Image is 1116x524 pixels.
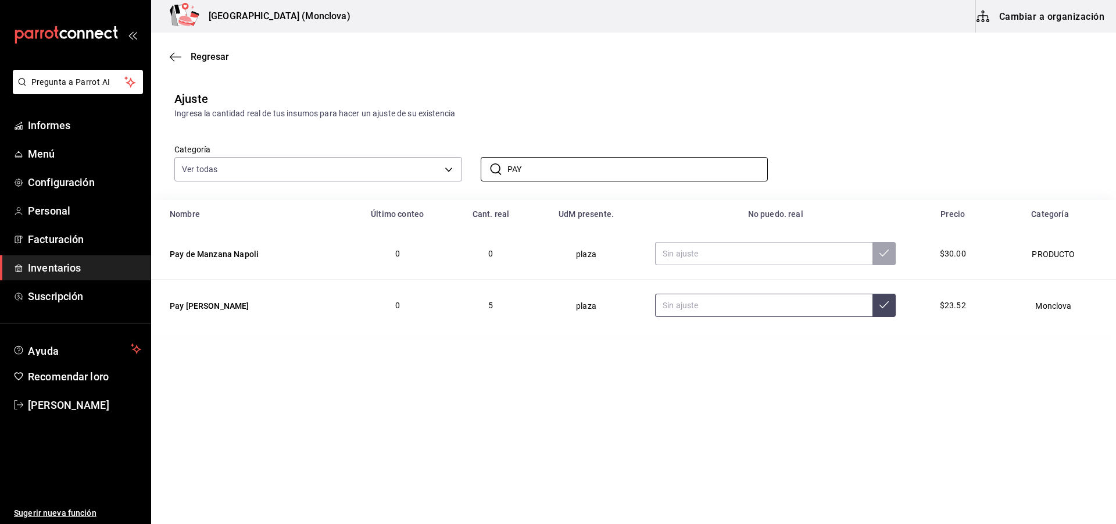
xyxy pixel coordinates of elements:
font: Ajuste [174,92,208,106]
font: UdM presente. [559,209,614,219]
font: 0 [395,249,400,258]
font: [PERSON_NAME] [28,399,109,411]
font: Recomendar loro [28,370,109,383]
font: Menú [28,148,55,160]
font: Precio [940,209,965,219]
font: plaza [576,249,596,259]
font: Informes [28,119,70,131]
input: Sin ajuste [655,242,872,265]
font: Pay de Manzana Napoli [170,249,259,259]
font: Último conteo [371,209,424,219]
font: No puedo. real [748,209,803,219]
font: Personal [28,205,70,217]
input: Buscar nombre de insumo [507,158,768,181]
button: Pregunta a Parrot AI [13,70,143,94]
font: $30.00 [940,249,966,258]
font: plaza [576,301,596,311]
font: 0 [488,249,493,258]
font: Ingresa la cantidad real de tus insumos para hacer un ajuste de su existencia [174,109,455,118]
font: Inventarios [28,262,81,274]
font: Configuración [28,176,95,188]
font: $23.52 [940,301,966,310]
font: Cambiar a organización [999,10,1104,22]
input: Sin ajuste [655,294,872,317]
button: Regresar [170,51,229,62]
font: Monclova [1035,301,1071,311]
button: abrir_cajón_menú [128,30,137,40]
font: PRODUCTO [1032,249,1075,259]
font: Sugerir nueva función [14,508,96,518]
font: Regresar [191,51,229,62]
font: [GEOGRAPHIC_DATA] (Monclova) [209,10,350,22]
font: Categoría [1031,209,1068,219]
font: Nombre [170,209,200,219]
font: 0 [395,301,400,310]
font: Ayuda [28,345,59,357]
font: Cant. real [473,209,510,219]
font: Pay [PERSON_NAME] [170,301,249,311]
font: Pregunta a Parrot AI [31,77,110,87]
font: 5 [488,301,493,310]
font: Suscripción [28,290,83,302]
a: Pregunta a Parrot AI [8,84,143,97]
font: Facturación [28,233,84,245]
font: Ver todas [182,165,217,174]
font: Categoría [174,145,210,154]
